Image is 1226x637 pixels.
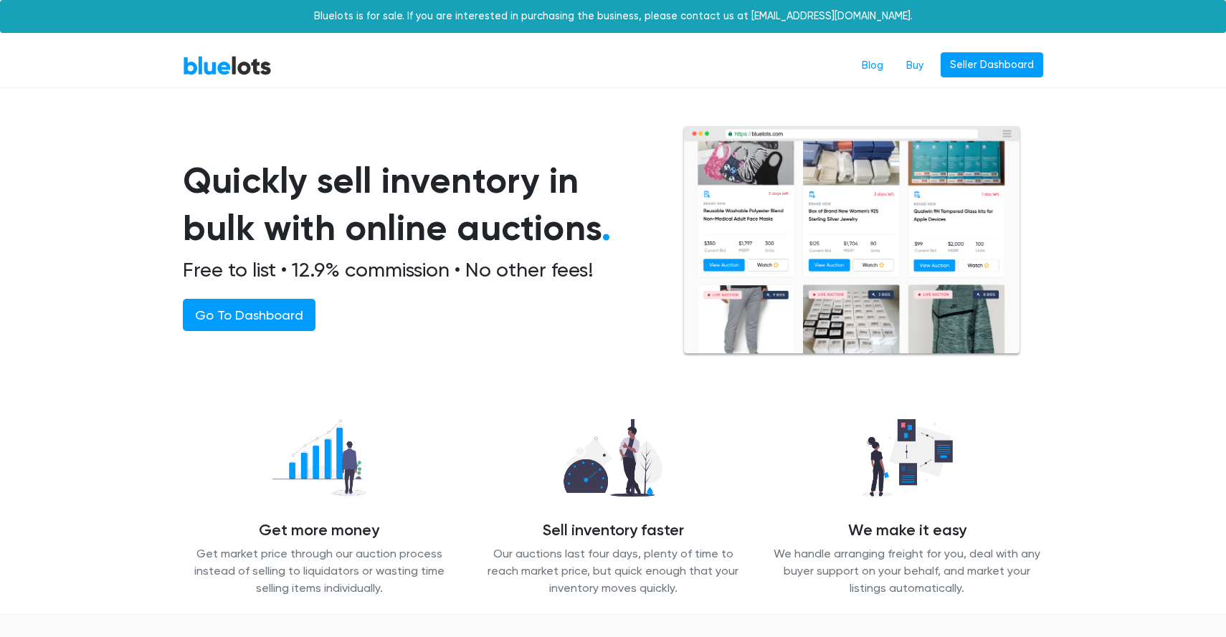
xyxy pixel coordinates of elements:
h4: We make it easy [771,522,1043,540]
img: we_manage-77d26b14627abc54d025a00e9d5ddefd645ea4957b3cc0d2b85b0966dac19dae.png [850,411,964,504]
a: Seller Dashboard [941,52,1043,78]
span: . [602,206,611,249]
a: BlueLots [183,55,272,76]
a: Go To Dashboard [183,299,315,331]
img: recover_more-49f15717009a7689fa30a53869d6e2571c06f7df1acb54a68b0676dd95821868.png [260,411,378,504]
p: Get market price through our auction process instead of selling to liquidators or wasting time se... [183,545,455,597]
h1: Quickly sell inventory in bulk with online auctions [183,157,647,252]
h2: Free to list • 12.9% commission • No other fees! [183,258,647,282]
img: browserlots-effe8949e13f0ae0d7b59c7c387d2f9fb811154c3999f57e71a08a1b8b46c466.png [682,125,1022,357]
h4: Get more money [183,522,455,540]
p: Our auctions last four days, plenty of time to reach market price, but quick enough that your inv... [477,545,749,597]
a: Buy [895,52,935,80]
a: Blog [850,52,895,80]
h4: Sell inventory faster [477,522,749,540]
p: We handle arranging freight for you, deal with any buyer support on your behalf, and market your ... [771,545,1043,597]
img: sell_faster-bd2504629311caa3513348c509a54ef7601065d855a39eafb26c6393f8aa8a46.png [552,411,675,504]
